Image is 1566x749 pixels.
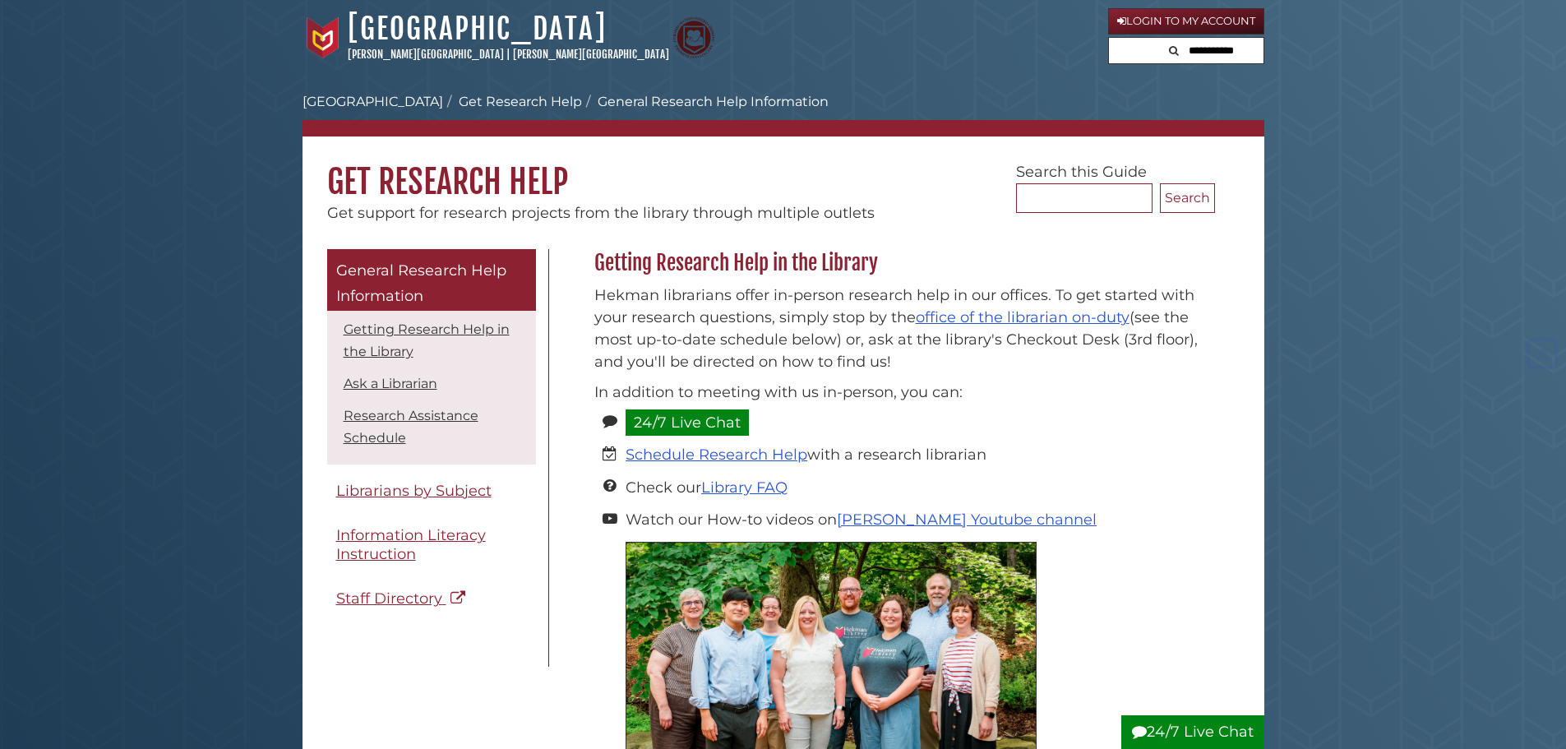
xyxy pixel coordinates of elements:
[327,204,875,222] span: Get support for research projects from the library through multiple outlets
[336,482,492,500] span: Librarians by Subject
[327,580,536,617] a: Staff Directory
[1108,8,1264,35] a: Login to My Account
[336,261,506,306] span: General Research Help Information
[837,511,1097,529] a: [PERSON_NAME] Youtube channel
[1169,45,1179,56] i: Search
[459,94,582,109] a: Get Research Help
[626,477,1206,499] li: Check our
[344,408,478,446] a: Research Assistance Schedule
[626,444,1206,466] li: with a research librarian
[1160,183,1215,213] button: Search
[1522,344,1562,363] a: Back to Top
[327,517,536,572] a: Information Literacy Instruction
[916,308,1129,326] a: office of the librarian on-duty
[673,17,714,58] img: Calvin Theological Seminary
[701,479,788,497] a: Library FAQ
[348,48,504,61] a: [PERSON_NAME][GEOGRAPHIC_DATA]
[336,526,486,563] span: Information Literacy Instruction
[626,446,807,464] a: Schedule Research Help
[513,48,669,61] a: [PERSON_NAME][GEOGRAPHIC_DATA]
[303,17,344,58] img: Calvin University
[336,589,442,608] span: Staff Directory
[348,11,607,47] a: [GEOGRAPHIC_DATA]
[586,250,1215,276] h2: Getting Research Help in the Library
[594,381,1207,404] p: In addition to meeting with us in-person, you can:
[344,321,510,359] a: Getting Research Help in the Library
[1121,715,1264,749] button: 24/7 Live Chat
[327,249,536,311] a: General Research Help Information
[303,94,443,109] a: [GEOGRAPHIC_DATA]
[582,92,829,112] li: General Research Help Information
[594,284,1207,373] p: Hekman librarians offer in-person research help in our offices. To get started with your research...
[626,409,749,436] a: 24/7 Live Chat
[506,48,510,61] span: |
[303,136,1264,202] h1: Get Research Help
[327,249,536,626] div: Guide Pages
[327,473,536,510] a: Librarians by Subject
[626,509,1206,531] li: Watch our How-to videos on
[344,376,437,391] a: Ask a Librarian
[1164,38,1184,60] button: Search
[303,92,1264,136] nav: breadcrumb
